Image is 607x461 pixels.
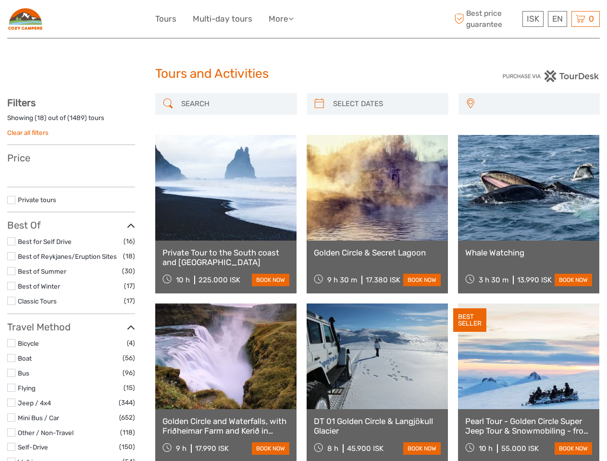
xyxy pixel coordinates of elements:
a: Clear all filters [7,129,49,136]
a: Other / Non-Travel [18,429,74,437]
label: 1489 [70,113,85,122]
div: 13.990 ISK [517,276,552,284]
div: 17.990 ISK [195,444,229,453]
a: book now [252,274,289,286]
h1: Tours and Activities [155,66,452,82]
a: Private Tour to the South coast and [GEOGRAPHIC_DATA] [162,248,289,267]
input: SEARCH [177,96,292,112]
span: ISK [527,14,539,24]
label: 18 [37,113,44,122]
a: Golden Circle and Waterfalls, with Friðheimar Farm and Kerið in small group [162,416,289,436]
a: Best for Self Drive [18,238,72,245]
img: 2916-fe44121e-5e7a-41d4-ae93-58bc7d852560_logo_small.png [7,7,43,31]
a: Private tours [18,196,56,204]
span: 10 h [479,444,493,453]
a: Bus [18,369,29,377]
a: Tours [155,12,176,26]
span: (30) [122,266,135,277]
div: BEST SELLER [453,308,486,332]
span: (96) [123,367,135,378]
span: 10 h [176,276,190,284]
span: (17) [124,280,135,291]
span: (15) [124,382,135,393]
a: Bicycle [18,340,39,347]
h3: Best Of [7,219,135,231]
span: 9 h 30 m [327,276,357,284]
a: book now [403,274,441,286]
a: Self-Drive [18,443,48,451]
a: More [269,12,294,26]
h3: Travel Method [7,321,135,333]
span: (4) [127,338,135,349]
a: Mini Bus / Car [18,414,59,422]
span: (118) [120,427,135,438]
span: (17) [124,295,135,306]
a: Golden Circle & Secret Lagoon [314,248,441,257]
span: (150) [119,441,135,452]
span: (56) [123,352,135,364]
span: (16) [124,236,135,247]
span: (652) [119,412,135,423]
a: book now [403,442,441,455]
a: book now [555,442,592,455]
div: 45.900 ISK [347,444,384,453]
a: Flying [18,384,36,392]
input: SELECT DATES [329,96,444,112]
div: 55.000 ISK [501,444,539,453]
span: 8 h [327,444,338,453]
span: (344) [119,397,135,408]
a: DT 01 Golden Circle & Langjökull Glacier [314,416,441,436]
strong: Filters [7,97,36,109]
a: Jeep / 4x4 [18,399,51,407]
a: Pearl Tour - Golden Circle Super Jeep Tour & Snowmobiling - from [GEOGRAPHIC_DATA] [465,416,592,436]
a: book now [252,442,289,455]
a: book now [555,274,592,286]
a: Classic Tours [18,297,57,305]
span: (18) [123,251,135,262]
div: Showing ( ) out of ( ) tours [7,113,135,128]
a: Best of Summer [18,267,66,275]
a: Multi-day tours [193,12,252,26]
h3: Price [7,152,135,164]
span: 9 h [176,444,186,453]
a: Best of Winter [18,282,60,290]
span: 3 h 30 m [479,276,508,284]
a: Boat [18,354,32,362]
a: Whale Watching [465,248,592,257]
span: Best price guarantee [452,8,520,29]
img: PurchaseViaTourDesk.png [502,70,600,82]
div: EN [548,11,567,27]
span: 0 [587,14,595,24]
a: Best of Reykjanes/Eruption Sites [18,253,117,260]
div: 225.000 ISK [198,276,240,284]
div: 17.380 ISK [366,276,400,284]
